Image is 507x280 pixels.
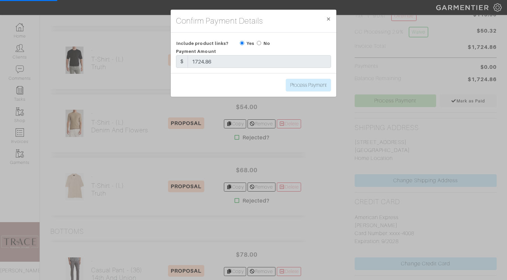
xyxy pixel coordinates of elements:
label: No [263,40,270,47]
span: Payment Amount [176,49,216,54]
div: $ [176,55,188,68]
span: × [326,14,331,23]
span: Include product links? [176,39,229,48]
label: Yes [247,40,254,47]
input: Process Payment [286,79,331,91]
h4: Confirm Payment Details [176,15,263,27]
